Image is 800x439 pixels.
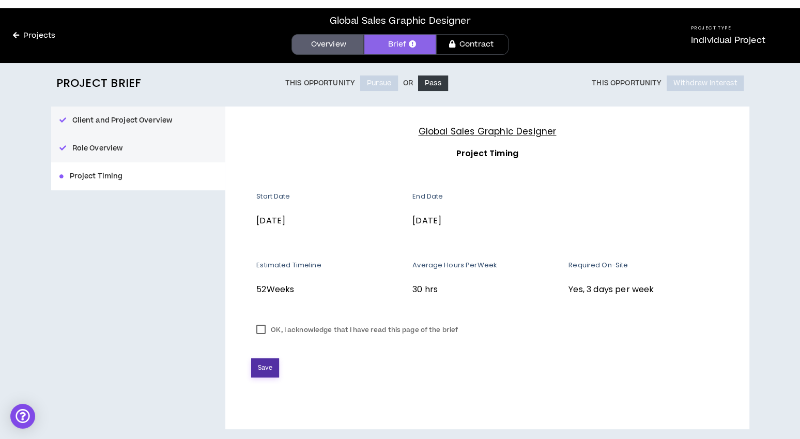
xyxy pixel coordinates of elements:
[360,75,398,91] button: Pursue
[56,77,142,90] h2: Project Brief
[412,283,561,296] p: 30 hrs
[256,214,405,228] p: [DATE]
[329,14,470,28] div: Global Sales Graphic Designer
[412,261,561,270] p: Average Hours Per Week
[251,322,463,338] label: OK, I acknowledge that I have read this page of the brief
[51,107,226,134] button: Client and Project Overview
[256,261,405,270] p: Estimated Timeline
[403,79,413,87] p: Or
[10,404,35,429] div: Open Intercom Messenger
[364,34,436,55] a: Brief
[412,192,561,201] p: End Date
[568,261,723,270] p: Required On-Site
[258,363,272,373] span: Save
[291,34,364,55] a: Overview
[436,34,509,55] a: Contract
[592,79,661,87] p: This Opportunity
[667,75,744,91] button: Withdraw Interest
[51,134,226,162] button: Role Overview
[251,358,279,377] button: Save
[256,192,405,201] p: Start Date
[256,283,405,296] p: 52 Weeks
[285,79,355,87] p: This Opportunity
[251,147,723,160] h3: Project Timing
[251,125,723,139] h4: Global Sales Graphic Designer
[412,214,561,228] p: [DATE]
[691,34,765,47] p: Individual Project
[568,283,723,296] p: Yes, 3 days per week
[418,75,448,91] button: Pass
[691,25,765,32] h5: Project Type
